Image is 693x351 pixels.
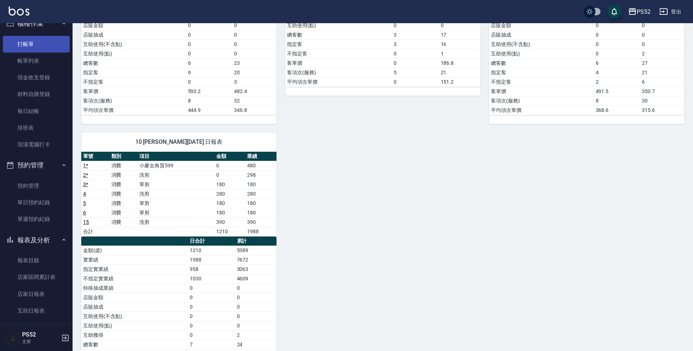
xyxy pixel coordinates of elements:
[232,77,276,87] td: 3
[81,39,186,49] td: 互助使用(不含點)
[110,217,138,227] td: 消費
[3,302,70,319] a: 互助日報表
[232,30,276,39] td: 0
[83,219,89,225] a: 15
[235,302,276,312] td: 0
[81,302,188,312] td: 店販抽成
[245,152,276,161] th: 業績
[285,21,392,30] td: 互助使用(點)
[285,58,392,68] td: 客單價
[489,30,594,39] td: 店販抽成
[22,331,59,338] h5: PS52
[214,152,246,161] th: 金額
[81,227,110,236] td: 合計
[489,58,594,68] td: 總客數
[138,199,214,208] td: 單剪
[83,191,86,197] a: 4
[22,338,59,345] p: 主管
[640,77,684,87] td: 6
[81,321,188,330] td: 互助使用(點)
[489,87,594,96] td: 客單價
[439,58,480,68] td: 186.8
[594,49,640,58] td: 0
[594,68,640,77] td: 4
[188,340,235,349] td: 7
[214,189,246,199] td: 280
[81,77,186,87] td: 不指定客
[594,21,640,30] td: 0
[285,49,392,58] td: 不指定客
[110,180,138,189] td: 消費
[81,68,186,77] td: 指定客
[188,255,235,264] td: 1988
[3,36,70,53] a: 打帳單
[235,264,276,274] td: 3063
[640,39,684,49] td: 0
[245,217,276,227] td: 390
[245,227,276,236] td: 1988
[83,210,86,216] a: 6
[392,49,439,58] td: 0
[640,105,684,115] td: 315.6
[439,68,480,77] td: 21
[3,319,70,336] a: 互助月報表
[186,96,232,105] td: 8
[81,312,188,321] td: 互助使用(不含點)
[3,53,70,69] a: 帳單列表
[235,283,276,293] td: 0
[214,199,246,208] td: 180
[3,120,70,136] a: 排班表
[81,87,186,96] td: 客單價
[188,321,235,330] td: 0
[188,237,235,246] th: 日合計
[214,208,246,217] td: 180
[489,39,594,49] td: 互助使用(不含點)
[245,189,276,199] td: 280
[186,68,232,77] td: 6
[245,199,276,208] td: 180
[245,208,276,217] td: 180
[594,87,640,96] td: 491.5
[640,49,684,58] td: 2
[640,68,684,77] td: 21
[235,312,276,321] td: 0
[110,170,138,180] td: 消費
[640,21,684,30] td: 0
[235,321,276,330] td: 0
[90,138,268,146] span: 10 [PERSON_NAME][DATE] 日報表
[607,4,622,19] button: save
[81,105,186,115] td: 平均項次單價
[392,39,439,49] td: 3
[83,200,86,206] a: 5
[285,39,392,49] td: 指定客
[138,189,214,199] td: 洗剪
[594,96,640,105] td: 8
[640,87,684,96] td: 350.7
[81,283,188,293] td: 特殊抽成業績
[188,293,235,302] td: 0
[3,211,70,227] a: 單週預約紀錄
[81,330,188,340] td: 互助獲得
[81,21,186,30] td: 店販金額
[232,87,276,96] td: 482.4
[232,58,276,68] td: 23
[81,96,186,105] td: 客項次(服務)
[392,21,439,30] td: 0
[110,152,138,161] th: 類別
[245,180,276,189] td: 180
[186,21,232,30] td: 0
[3,231,70,250] button: 報表及分析
[81,58,186,68] td: 總客數
[232,68,276,77] td: 20
[232,96,276,105] td: 32
[245,170,276,180] td: 298
[186,49,232,58] td: 0
[235,246,276,255] td: 5389
[245,161,276,170] td: 480
[214,217,246,227] td: 390
[439,77,480,87] td: 151.2
[186,87,232,96] td: 593.2
[186,105,232,115] td: 444.9
[138,161,214,170] td: 小麥去角質599
[188,312,235,321] td: 0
